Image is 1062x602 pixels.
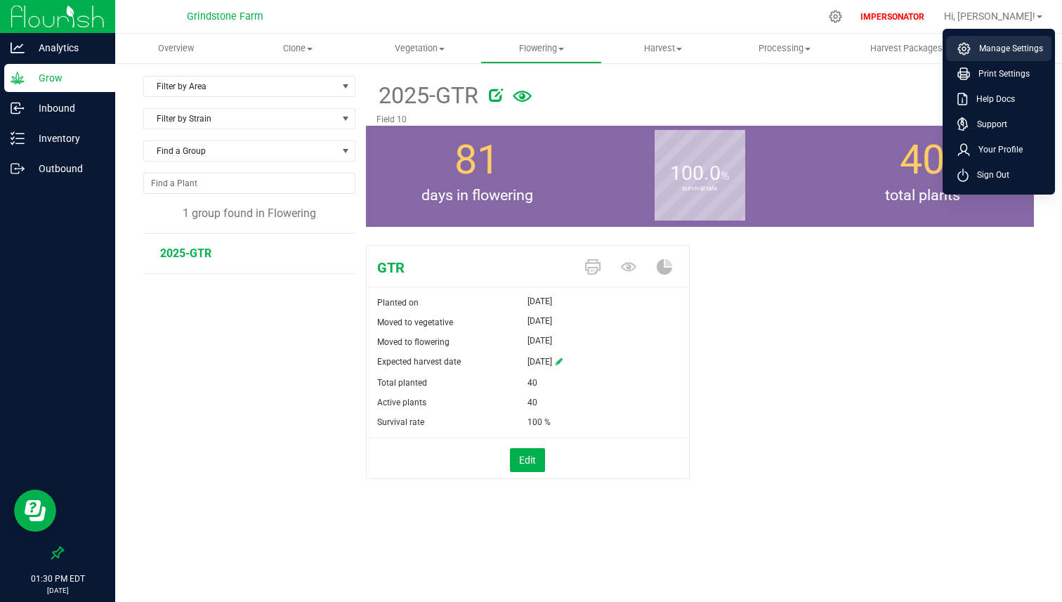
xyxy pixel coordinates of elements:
span: Your Profile [970,143,1023,157]
span: Harvest Packages [851,42,962,55]
a: Harvest Packages [846,34,967,63]
span: 40 [527,393,537,412]
inline-svg: Grow [11,71,25,85]
span: Moved to vegetative [377,318,453,327]
span: Manage Settings [971,41,1043,55]
span: Filter by Strain [144,109,337,129]
group-info-box: Days in flowering [376,126,578,227]
span: Active plants [377,398,426,407]
span: total plants [811,184,1034,207]
a: Clone [237,34,358,63]
p: IMPERSONATOR [855,11,930,23]
inline-svg: Outbound [11,162,25,176]
span: Expected harvest date [377,357,461,367]
span: [DATE] [527,313,552,329]
li: Sign Out [946,162,1051,188]
span: Moved to flowering [377,337,450,347]
span: Find a Group [144,141,337,161]
span: 40 [527,373,537,393]
p: [DATE] [6,585,109,596]
p: Outbound [25,160,109,177]
inline-svg: Inbound [11,101,25,115]
span: Harvest [603,42,723,55]
span: 2025-GTR [376,79,478,113]
a: Vegetation [359,34,480,63]
span: Flowering [481,42,601,55]
a: Overview [115,34,237,63]
div: Manage settings [827,10,844,23]
span: Clone [237,42,358,55]
span: GTR [367,257,575,278]
span: Print Settings [970,67,1030,81]
div: 1 group found in Flowering [143,205,355,222]
span: Grindstone Farm [187,11,263,22]
group-info-box: Survival rate [599,126,801,227]
span: 81 [454,136,499,183]
span: Vegetation [360,42,480,55]
input: NO DATA FOUND [144,174,355,193]
span: [DATE] [527,352,552,373]
label: Pin the sidebar to full width on large screens [51,546,65,560]
inline-svg: Inventory [11,131,25,145]
b: survival rate [655,126,745,251]
inline-svg: Analytics [11,41,25,55]
span: 40 [900,136,945,183]
p: Grow [25,70,109,86]
span: Survival rate [377,417,424,427]
p: 01:30 PM EDT [6,572,109,585]
a: Flowering [480,34,602,63]
span: Hi, [PERSON_NAME]! [944,11,1035,22]
span: Overview [139,42,213,55]
a: Support [957,117,1046,131]
button: Edit [510,448,545,472]
span: [DATE] [527,332,552,349]
a: Processing [724,34,846,63]
span: days in flowering [366,184,589,207]
p: Analytics [25,39,109,56]
span: [DATE] [527,293,552,310]
span: 2025-GTR [160,247,211,260]
span: Sign Out [969,168,1009,182]
span: 100 % [527,412,551,432]
span: Filter by Area [144,77,337,96]
group-info-box: Total number of plants [822,126,1023,227]
span: Help Docs [968,92,1015,106]
p: Inbound [25,100,109,117]
span: Support [969,117,1007,131]
span: Planted on [377,298,419,308]
p: Field 10 [376,113,912,126]
span: Processing [725,42,845,55]
p: Inventory [25,130,109,147]
iframe: Resource center [14,490,56,532]
a: Harvest [602,34,723,63]
span: Total planted [377,378,427,388]
a: Help Docs [957,92,1046,106]
span: select [337,77,355,96]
